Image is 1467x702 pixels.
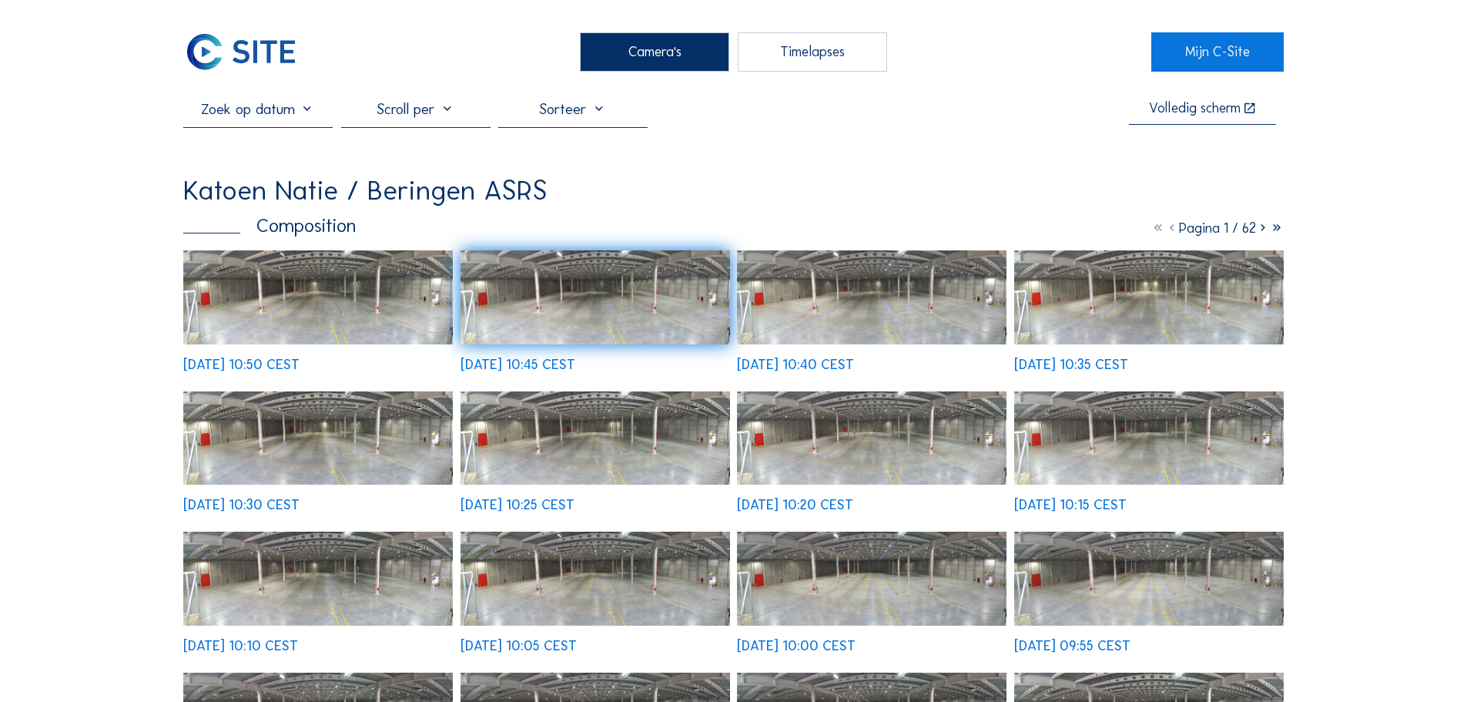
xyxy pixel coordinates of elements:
img: C-SITE Logo [183,32,299,71]
div: [DATE] 10:20 CEST [737,499,853,512]
img: image_53529164 [1014,250,1284,344]
div: [DATE] 10:00 CEST [737,640,856,653]
div: Katoen Natie / Beringen ASRS [183,176,548,204]
div: [DATE] 10:25 CEST [461,499,574,512]
div: [DATE] 10:50 CEST [183,358,300,372]
img: image_53529577 [183,250,453,344]
img: image_53528108 [1014,532,1284,625]
a: Mijn C-Site [1151,32,1283,71]
div: [DATE] 09:55 CEST [1014,640,1130,653]
img: image_53529088 [183,391,453,485]
input: Zoek op datum 󰅀 [183,99,333,118]
img: image_53528738 [737,391,1006,485]
img: image_53528342 [461,532,730,625]
img: image_53529504 [461,250,730,344]
img: image_53529351 [737,250,1006,344]
div: [DATE] 10:35 CEST [1014,358,1128,372]
span: Pagina 1 / 62 [1179,220,1256,237]
div: [DATE] 10:30 CEST [183,499,300,512]
div: Volledig scherm [1149,102,1241,116]
img: image_53528931 [461,391,730,485]
div: [DATE] 10:10 CEST [183,640,298,653]
a: C-SITE Logo [183,32,315,71]
div: [DATE] 10:40 CEST [737,358,854,372]
div: [DATE] 10:15 CEST [1014,499,1127,512]
img: image_53528509 [183,532,453,625]
div: Timelapses [738,32,887,71]
div: [DATE] 10:45 CEST [461,358,575,372]
img: image_53528656 [1014,391,1284,485]
div: [DATE] 10:05 CEST [461,640,577,653]
img: image_53528265 [737,532,1006,625]
div: Camera's [580,32,729,71]
div: Composition [183,217,356,236]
